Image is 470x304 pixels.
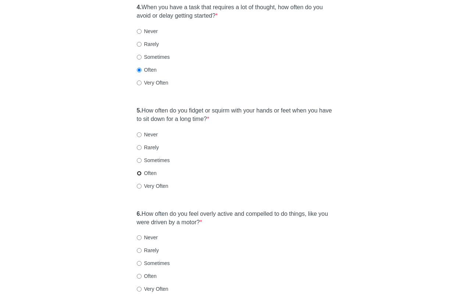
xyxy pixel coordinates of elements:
[137,28,158,35] label: Never
[137,40,159,48] label: Rarely
[137,247,159,254] label: Rarely
[137,66,157,74] label: Often
[137,144,159,151] label: Rarely
[137,157,170,164] label: Sometimes
[137,68,142,72] input: Often
[137,272,157,280] label: Often
[137,4,142,10] strong: 4.
[137,260,170,267] label: Sometimes
[137,261,142,266] input: Sometimes
[137,169,157,177] label: Often
[137,79,168,86] label: Very Often
[137,53,170,61] label: Sometimes
[137,287,142,292] input: Very Often
[137,182,168,190] label: Very Often
[137,29,142,34] input: Never
[137,107,142,114] strong: 5.
[137,210,334,227] label: How often do you feel overly active and compelled to do things, like you were driven by a motor?
[137,81,142,85] input: Very Often
[137,107,334,124] label: How often do you fidget or squirm with your hands or feet when you have to sit down for a long time?
[137,184,142,189] input: Very Often
[137,171,142,176] input: Often
[137,131,158,138] label: Never
[137,158,142,163] input: Sometimes
[137,42,142,47] input: Rarely
[137,285,168,293] label: Very Often
[137,234,158,241] label: Never
[137,3,334,20] label: When you have a task that requires a lot of thought, how often do you avoid or delay getting star...
[137,145,142,150] input: Rarely
[137,274,142,279] input: Often
[137,248,142,253] input: Rarely
[137,55,142,60] input: Sometimes
[137,235,142,240] input: Never
[137,211,142,217] strong: 6.
[137,132,142,137] input: Never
